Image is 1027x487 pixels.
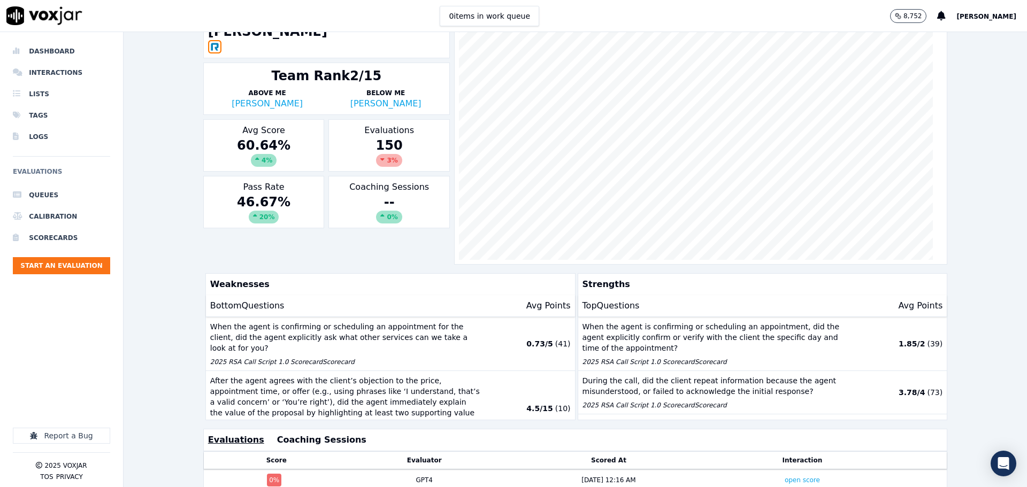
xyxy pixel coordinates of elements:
[266,456,287,465] button: Score
[583,299,640,312] p: Top Questions
[13,206,110,227] a: Calibration
[903,12,922,20] p: 8,752
[416,476,433,484] div: GPT4
[44,461,87,470] p: 2025 Voxjar
[407,456,442,465] button: Evaluator
[440,6,539,26] button: 0items in work queue
[555,403,571,414] p: ( 10 )
[277,434,366,446] button: Coaching Sessions
[350,98,421,109] a: [PERSON_NAME]
[203,119,325,172] div: Avg Score
[578,317,947,371] button: When the agent is confirming or scheduling an appointment, did the agent explicitly confirm or ve...
[927,338,942,349] p: ( 39 )
[956,10,1027,22] button: [PERSON_NAME]
[251,154,277,167] div: 4 %
[13,41,110,62] a: Dashboard
[272,67,382,84] div: Team Rank 2/15
[376,154,402,167] div: 3 %
[56,473,83,481] button: Privacy
[13,105,110,126] a: Tags
[267,474,281,486] div: 0 %
[206,274,571,295] p: Weaknesses
[526,299,571,312] p: Avg Points
[13,62,110,83] a: Interactions
[210,321,480,353] p: When the agent is confirming or scheduling an appointment for the client, did the agent explicitl...
[6,6,82,25] img: voxjar logo
[206,317,575,371] button: When the agent is confirming or scheduling an appointment for the client, did the agent explicitl...
[526,403,553,414] p: 4.5 / 15
[13,126,110,148] a: Logs
[578,371,947,414] button: During the call, did the client repeat information because the agent misunderstood, or failed to ...
[13,184,110,206] a: Queues
[578,414,947,468] button: When the agent is confirming or scheduling an appointment, did the agent explicitly confirm or ve...
[13,83,110,105] a: Lists
[583,321,853,353] p: When the agent is confirming or scheduling an appointment, did the agent explicitly confirm or ve...
[956,13,1016,20] span: [PERSON_NAME]
[578,274,943,295] p: Strengths
[326,89,445,97] p: Below Me
[208,89,327,97] p: Above Me
[583,401,853,409] p: 2025 RSA Call Script 1.0 Scorecard Scorecard
[208,137,320,167] div: 60.64 %
[40,473,53,481] button: TOS
[13,227,110,249] a: Scorecards
[555,338,571,349] p: ( 41 )
[333,137,445,167] div: 150
[890,9,937,23] button: 8,752
[208,434,264,446] button: Evaluations
[328,119,450,172] div: Evaluations
[898,299,942,312] p: Avg Points
[210,299,285,312] p: Bottom Questions
[210,358,480,366] p: 2025 RSA Call Script 1.0 Scorecard Scorecard
[581,476,635,484] div: [DATE] 12:16 AM
[13,428,110,444] button: Report a Bug
[526,338,553,349] p: 0.73 / 5
[203,176,325,228] div: Pass Rate
[899,387,925,398] p: 3.78 / 4
[890,9,926,23] button: 8,752
[208,194,320,223] div: 46.67 %
[785,476,820,484] a: open score
[783,456,823,465] button: Interaction
[991,451,1016,476] div: Open Intercom Messenger
[249,211,279,223] div: 20 %
[208,40,221,53] img: RINGCENTRAL_OFFICE_icon
[376,211,402,223] div: 0%
[583,358,853,366] p: 2025 RSA Call Script 1.0 Scorecard Scorecard
[927,387,942,398] p: ( 73 )
[13,165,110,184] h6: Evaluations
[591,456,626,465] button: Scored At
[210,375,480,429] p: After the agent agrees with the client’s objection to the price, appointment time, or offer (e.g....
[232,98,303,109] a: [PERSON_NAME]
[13,257,110,274] button: Start an Evaluation
[206,371,575,446] button: After the agent agrees with the client’s objection to the price, appointment time, or offer (e.g....
[333,194,445,223] div: --
[328,176,450,228] div: Coaching Sessions
[583,419,853,451] p: When the agent is confirming or scheduling an appointment, did the agent explicitly confirm or ve...
[899,338,925,349] p: 1.85 / 2
[583,375,853,397] p: During the call, did the client repeat information because the agent misunderstood, or failed to ...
